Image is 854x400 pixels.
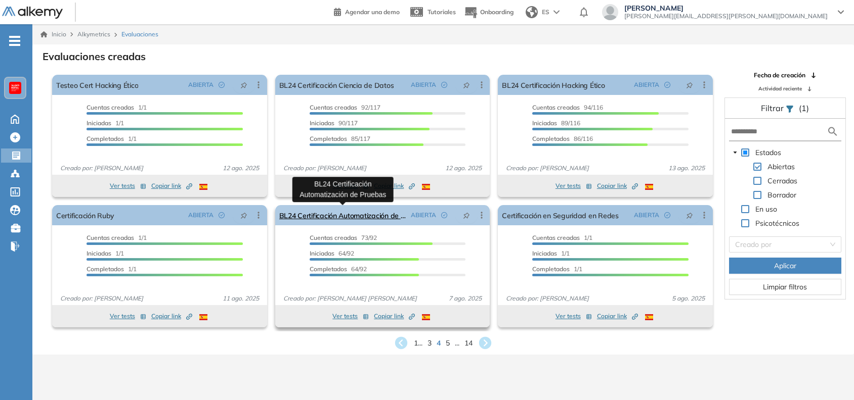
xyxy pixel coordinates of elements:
[733,150,738,155] span: caret-down
[87,234,134,241] span: Cuentas creadas
[729,279,841,295] button: Limpiar filtros
[411,80,436,89] span: ABIERTA
[87,119,111,127] span: Iniciadas
[87,104,134,111] span: Cuentas creadas
[219,164,263,173] span: 12 ago. 2025
[455,207,478,223] button: pushpin
[121,30,158,39] span: Evaluaciones
[56,75,138,95] a: Testeo Cert Hacking Ético
[634,80,659,89] span: ABIERTA
[87,135,137,142] span: 1/1
[597,312,638,321] span: Copiar link
[374,310,415,322] button: Copiar link
[761,103,786,113] span: Filtrar
[678,77,701,93] button: pushpin
[464,2,514,23] button: Onboarding
[645,184,653,190] img: ESP
[233,77,255,93] button: pushpin
[428,338,432,348] span: 3
[310,119,334,127] span: Iniciadas
[664,82,670,88] span: check-circle
[755,148,781,157] span: Estados
[87,135,124,142] span: Completados
[428,8,456,16] span: Tutoriales
[310,265,367,273] span: 64/92
[774,260,796,271] span: Aplicar
[624,12,828,20] span: [PERSON_NAME][EMAIL_ADDRESS][PERSON_NAME][DOMAIN_NAME]
[422,314,430,320] img: ESP
[310,265,347,273] span: Completados
[219,294,263,303] span: 11 ago. 2025
[77,30,110,38] span: Alkymetrics
[219,212,225,218] span: check-circle
[765,161,797,173] span: Abiertas
[532,119,580,127] span: 89/116
[56,164,147,173] span: Creado por: [PERSON_NAME]
[188,211,213,220] span: ABIERTA
[151,312,192,321] span: Copiar link
[310,234,357,241] span: Cuentas creadas
[502,294,593,303] span: Creado por: [PERSON_NAME]
[556,180,592,192] button: Ver tests
[624,4,828,12] span: [PERSON_NAME]
[87,249,111,257] span: Iniciadas
[532,265,570,273] span: Completados
[553,10,560,14] img: arrow
[753,217,801,229] span: Psicotécnicos
[765,175,799,187] span: Cerradas
[441,212,447,218] span: check-circle
[597,180,638,192] button: Copiar link
[532,135,593,142] span: 86/116
[240,81,247,89] span: pushpin
[664,164,709,173] span: 13 ago. 2025
[40,30,66,39] a: Inicio
[532,265,582,273] span: 1/1
[729,258,841,274] button: Aplicar
[758,85,802,92] span: Actividad reciente
[463,211,470,219] span: pushpin
[767,176,797,185] span: Cerradas
[645,314,653,320] img: ESP
[87,119,124,127] span: 1/1
[556,310,592,322] button: Ver tests
[292,177,394,202] div: BL24 Certificación Automatización de Pruebas
[279,75,394,95] a: BL24 Certificación Ciencia de Datos
[502,205,619,225] a: Certificación en Seguridad en Redes
[310,104,380,111] span: 92/117
[422,184,430,190] img: ESP
[480,8,514,16] span: Onboarding
[532,234,592,241] span: 1/1
[463,81,470,89] span: pushpin
[87,265,137,273] span: 1/1
[532,234,580,241] span: Cuentas creadas
[532,135,570,142] span: Completados
[755,219,799,228] span: Psicotécnicos
[755,205,777,214] span: En uso
[310,135,370,142] span: 85/117
[767,190,796,199] span: Borrador
[310,234,377,241] span: 73/92
[464,338,473,348] span: 14
[151,180,192,192] button: Copiar link
[827,125,839,138] img: search icon
[532,104,580,111] span: Cuentas creadas
[87,234,147,241] span: 1/1
[310,249,354,257] span: 64/92
[11,84,19,92] img: https://assets.alkemy.org/workspaces/620/d203e0be-08f6-444b-9eae-a92d815a506f.png
[767,162,795,171] span: Abiertas
[668,294,709,303] span: 5 ago. 2025
[532,119,557,127] span: Iniciadas
[526,6,538,18] img: world
[597,181,638,190] span: Copiar link
[279,294,421,303] span: Creado por: [PERSON_NAME] [PERSON_NAME]
[310,104,357,111] span: Cuentas creadas
[664,212,670,218] span: check-circle
[445,294,486,303] span: 7 ago. 2025
[414,338,422,348] span: 1 ...
[310,249,334,257] span: Iniciadas
[233,207,255,223] button: pushpin
[151,181,192,190] span: Copiar link
[374,312,415,321] span: Copiar link
[87,265,124,273] span: Completados
[345,8,400,16] span: Agendar una demo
